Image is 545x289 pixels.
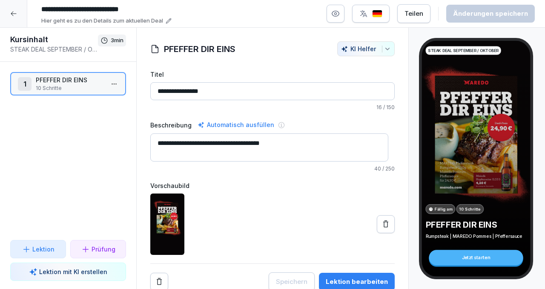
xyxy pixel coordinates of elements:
div: KI Helfer [341,45,391,52]
p: 3 min [111,36,123,45]
p: / 250 [150,165,395,173]
div: Änderungen speichern [453,9,528,18]
p: STEAK DEAL SEPTEMBER / OKTOBER [10,45,98,54]
button: Prüfung [70,240,126,258]
div: Lektion bearbeiten [326,277,388,286]
label: Beschreibung [150,121,192,130]
p: PFEFFER DIR EINS [426,220,527,230]
div: Jetzt starten [429,250,523,265]
label: Vorschaubild [150,181,395,190]
p: Lektion mit KI erstellen [39,267,107,276]
p: Lektion [32,245,54,254]
img: de.svg [372,10,382,18]
button: Teilen [397,4,430,23]
p: 10 Schritte [459,206,481,212]
h1: Kursinhalt [10,35,98,45]
div: Speichern [276,277,307,286]
button: Lektion [10,240,66,258]
div: Teilen [404,9,423,18]
p: PFEFFER DIR EINS [36,75,104,84]
img: r8o0p541jtpo8mg7p3oeqpq4.png [150,194,184,255]
div: Automatisch ausfüllen [196,120,276,130]
span: 16 [376,104,382,110]
h1: PFEFFER DIR EINS [164,43,235,55]
p: 10 Schritte [36,84,104,92]
span: 40 [374,165,381,172]
p: Fällig am [435,206,452,212]
div: 1 [18,77,32,91]
p: Rumpsteak | MAREDO Pommes | Pfeffersauce [426,233,527,239]
label: Titel [150,70,395,79]
p: / 150 [150,104,395,111]
button: KI Helfer [337,41,395,56]
p: Hier geht es zu den Details zum aktuellen Deal [41,17,163,25]
div: 1PFEFFER DIR EINS10 Schritte [10,72,126,95]
button: Änderungen speichern [446,5,535,23]
p: STEAK DEAL SEPTEMBER / OKTOBER [428,48,499,54]
p: Prüfung [92,245,115,254]
button: Lektion mit KI erstellen [10,263,126,281]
